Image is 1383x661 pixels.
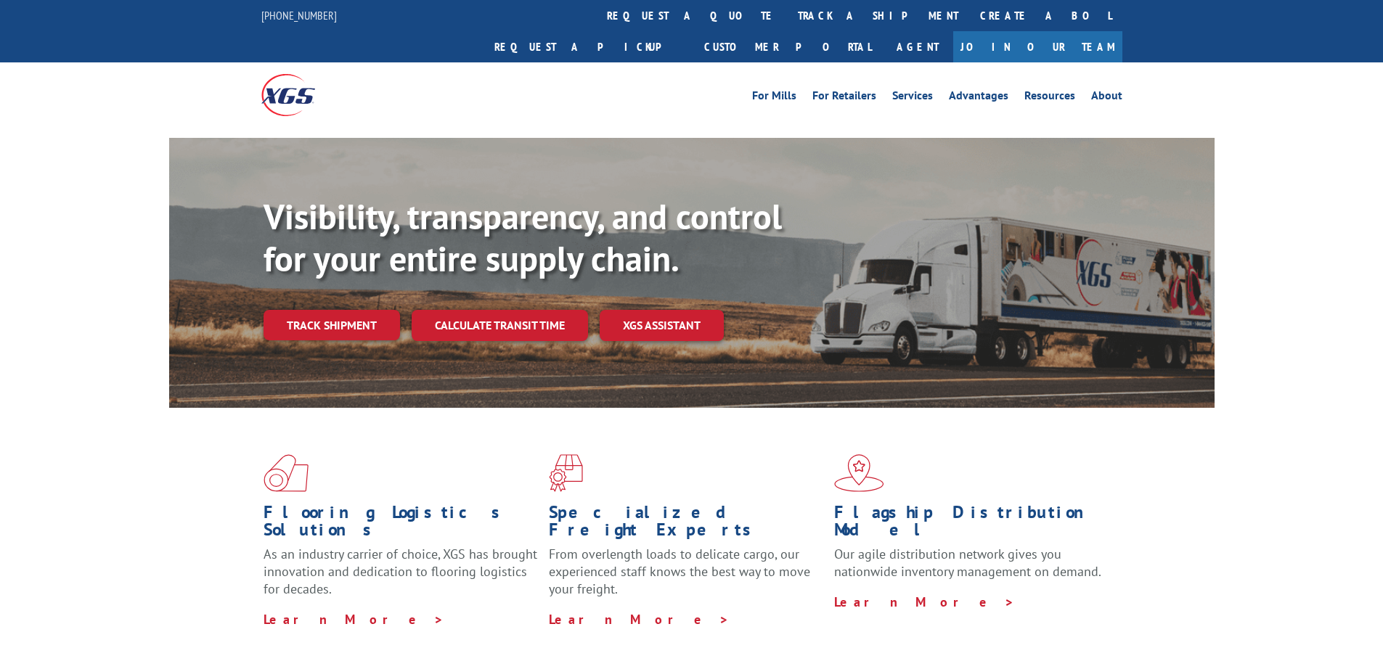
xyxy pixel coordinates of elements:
a: Calculate transit time [412,310,588,341]
a: Resources [1024,90,1075,106]
span: Our agile distribution network gives you nationwide inventory management on demand. [834,546,1101,580]
a: Learn More > [549,611,730,628]
h1: Specialized Freight Experts [549,504,823,546]
a: Learn More > [834,594,1015,610]
a: Learn More > [264,611,444,628]
a: Join Our Team [953,31,1122,62]
h1: Flooring Logistics Solutions [264,504,538,546]
a: For Retailers [812,90,876,106]
b: Visibility, transparency, and control for your entire supply chain. [264,194,782,281]
h1: Flagship Distribution Model [834,504,1109,546]
a: Track shipment [264,310,400,340]
p: From overlength loads to delicate cargo, our experienced staff knows the best way to move your fr... [549,546,823,610]
a: Services [892,90,933,106]
img: xgs-icon-total-supply-chain-intelligence-red [264,454,309,492]
a: About [1091,90,1122,106]
span: As an industry carrier of choice, XGS has brought innovation and dedication to flooring logistics... [264,546,537,597]
a: XGS ASSISTANT [600,310,724,341]
a: Request a pickup [484,31,693,62]
a: Customer Portal [693,31,882,62]
a: [PHONE_NUMBER] [261,8,337,22]
img: xgs-icon-flagship-distribution-model-red [834,454,884,492]
a: For Mills [752,90,796,106]
img: xgs-icon-focused-on-flooring-red [549,454,583,492]
a: Agent [882,31,953,62]
a: Advantages [949,90,1008,106]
